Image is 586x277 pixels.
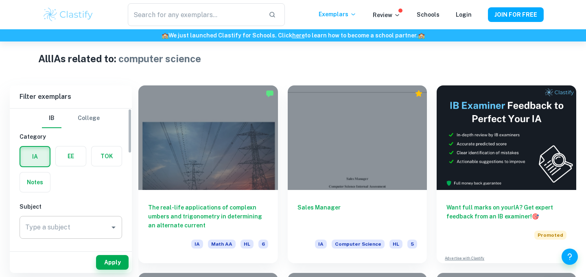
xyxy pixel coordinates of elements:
span: HL [241,240,254,249]
div: Premium [415,89,423,98]
h6: We just launched Clastify for Schools. Click to learn how to become a school partner. [2,31,584,40]
div: Filter type choice [42,109,100,128]
a: Want full marks on yourIA? Get expert feedback from an IB examiner!PromotedAdvertise with Clastify [437,85,576,263]
img: Clastify logo [42,7,94,23]
img: Thumbnail [437,85,576,190]
span: 5 [407,240,417,249]
span: 🏫 [418,32,425,39]
button: IB [42,109,61,128]
button: EE [56,146,86,166]
span: Math AA [208,240,236,249]
button: Help and Feedback [562,249,578,265]
a: The real-life applications of complexn umbers and trigonometry in determining an alternate curren... [138,85,278,263]
h6: Want full marks on your IA ? Get expert feedback from an IB examiner! [446,203,566,221]
h6: The real-life applications of complexn umbers and trigonometry in determining an alternate current [148,203,268,230]
a: Login [456,11,472,18]
img: Marked [266,89,274,98]
button: JOIN FOR FREE [488,7,544,22]
span: 🎯 [532,213,539,220]
input: Search for any exemplars... [128,3,262,26]
h6: Sales Manager [297,203,418,230]
button: Notes [20,172,50,192]
h6: Category [20,132,122,141]
span: computer science [118,53,201,64]
span: IA [315,240,327,249]
button: TOK [92,146,122,166]
span: 6 [258,240,268,249]
span: IA [191,240,203,249]
span: HL [389,240,402,249]
button: Apply [96,255,129,270]
span: 🏫 [162,32,168,39]
a: Schools [417,11,439,18]
h6: Filter exemplars [10,85,132,108]
a: Advertise with Clastify [445,255,484,261]
h6: Subject [20,202,122,211]
a: Sales ManagerIAComputer ScienceHL5 [288,85,427,263]
span: Promoted [534,231,566,240]
h1: All IAs related to: [38,51,548,66]
span: Computer Science [332,240,385,249]
p: Exemplars [319,10,356,19]
a: here [292,32,305,39]
button: Open [108,222,119,233]
button: IA [20,147,50,166]
button: College [78,109,100,128]
p: Review [373,11,400,20]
